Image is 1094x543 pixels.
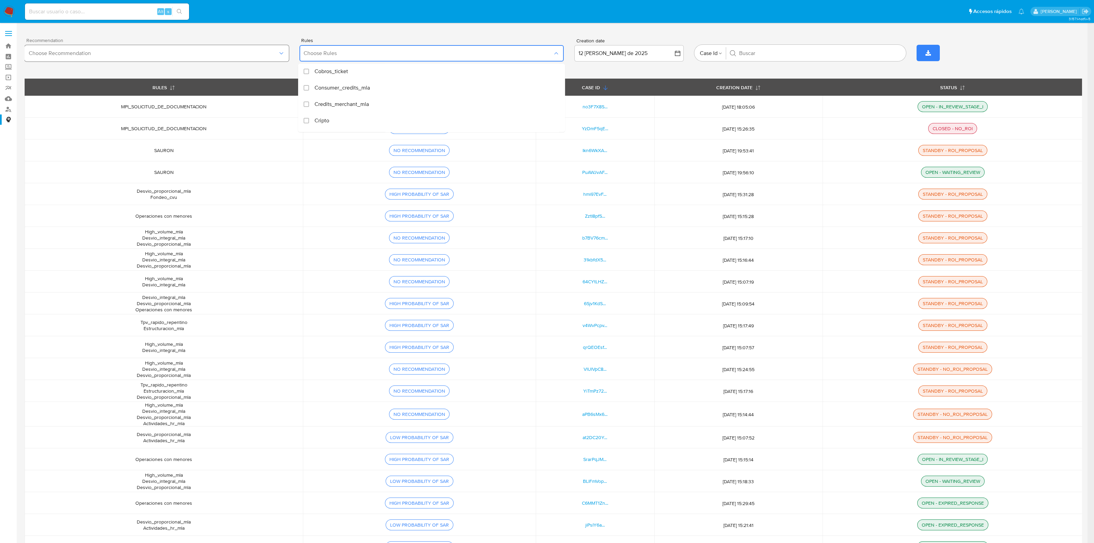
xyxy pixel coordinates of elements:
[574,79,616,95] button: CASE ID
[739,50,900,57] input: Buscar
[730,50,736,57] button: Buscar
[582,125,608,132] a: YzDmF5qE...
[150,194,177,201] span: Fondeo_cvu
[26,38,291,43] span: Recommendation
[137,300,191,307] span: Desvio_proporcional_mla
[583,456,606,463] a: SrarPqJM...
[137,372,191,379] span: Desvio_proporcional_mla
[135,456,192,463] span: Operaciones con menores
[387,500,452,506] div: HIGH PROBABILITY OF SAR
[387,456,452,462] div: HIGH PROBABILITY OF SAR
[920,279,986,285] div: STANDBY - ROI_PROPOSAL
[145,359,183,366] span: High_volume_mla
[932,79,973,95] button: STATUS
[920,191,986,197] div: STANDBY - ROI_PROPOSAL
[584,366,606,372] a: VlUIVpC8...
[930,125,975,132] div: CLOSED - NO_ROI
[663,148,814,154] span: [DATE] 19:53:41
[663,344,814,351] span: [DATE] 15:07:57
[315,101,369,108] span: Credits_merchant_mla
[145,472,183,478] span: High_volume_mla
[1082,8,1089,15] a: Salir
[143,420,185,427] span: Actividades_hr_mla
[1018,9,1024,14] a: Notificaciones
[145,275,183,282] span: High_volume_mla
[391,366,448,372] div: NO RECOMMENDATION
[137,484,191,491] span: Desvio_proporcional_mla
[137,518,191,525] span: Desvio_proporcional_mla
[387,322,452,328] div: HIGH PROBABILITY OF SAR
[135,213,192,219] span: Operaciones con menores
[137,394,191,401] span: Desvio_proporcional_mla
[391,235,448,241] div: NO RECOMMENDATION
[583,278,607,285] a: 64CYtLHZ...
[135,500,192,506] span: Operaciones con menores
[663,169,814,176] span: [DATE] 19:56:10
[142,234,185,241] span: Desvio_integral_mla
[920,235,986,241] div: STANDBY - ROI_PROPOSAL
[663,213,814,219] span: [DATE] 15:15:28
[663,366,814,372] span: [DATE] 15:24:55
[663,411,814,418] span: [DATE] 15:14:44
[585,213,605,219] a: ZztI8pfS...
[920,322,986,328] div: STANDBY - ROI_PROPOSAL
[301,38,565,43] span: Rules
[919,522,987,528] div: OPEN - EXPIRED_RESPONSE
[663,126,814,132] span: [DATE] 15:26:35
[142,366,185,372] span: Desvio_integral_mla
[142,281,185,288] span: Desvio_integral_mla
[708,79,769,95] button: CREATION DATE
[920,300,986,307] div: STANDBY - ROI_PROPOSAL
[144,325,184,332] span: Estructuracion_mla
[141,381,187,388] span: Tpv_rapido_repentino
[663,279,814,285] span: [DATE] 15:07:19
[142,294,185,301] span: Desvio_integral_mla
[583,147,607,154] a: Ikn6WkXA...
[663,257,814,263] span: [DATE] 15:16:44
[137,241,191,247] span: Desvio_proporcional_mla
[700,42,722,65] button: Case Id
[137,431,191,438] span: Desvio_proporcional_mla
[920,388,986,394] div: STANDBY - ROI_PROPOSAL
[700,46,718,61] span: Case Id
[923,169,983,175] div: OPEN - WAITING_REVIEW
[584,300,606,307] a: 6Sjv1KdS...
[387,434,452,440] div: LOW PROBABILITY OF SAR
[663,104,814,110] span: [DATE] 18:05:06
[663,500,814,506] span: [DATE] 15:29:45
[121,125,206,132] span: MPI_SOLICITUD_DE_DOCUMENTACION
[387,522,452,528] div: LOW PROBABILITY OF SAR
[582,411,608,418] a: aPB6sMx6...
[137,188,191,194] span: Desvio_proporcional_mla
[574,45,684,62] button: 12 [PERSON_NAME] de 2025
[391,411,448,417] div: NO RECOMMENDATION
[585,521,605,528] a: jiPsIY6a...
[663,388,814,394] span: [DATE] 15:17:16
[137,262,191,269] span: Desvio_proporcional_mla
[25,7,189,16] input: Buscar usuario o caso...
[142,256,185,263] span: Desvio_integral_mla
[315,84,370,91] span: Consumer_credits_mla
[663,478,814,485] span: [DATE] 15:18:33
[582,500,608,506] a: C6MMT1Zn...
[582,169,608,176] a: PuAWJvAF...
[145,228,183,235] span: High_volume_mla
[29,50,278,57] span: Choose Recommendation
[920,213,986,219] div: STANDBY - ROI_PROPOSAL
[920,344,986,350] div: STANDBY - ROI_PROPOSAL
[145,402,183,408] span: High_volume_mla
[391,279,448,285] div: NO RECOMMENDATION
[1041,8,1079,15] p: camilafernanda.paredessaldano@mercadolibre.cl
[663,235,814,241] span: [DATE] 15:17:10
[919,104,986,110] div: OPEN - IN_REVIEW_STAGE_I
[154,147,174,154] span: SAURON
[145,250,183,257] span: High_volume_mla
[391,388,448,394] div: NO RECOMMENDATION
[663,457,814,463] span: [DATE] 15:15:14
[920,257,986,263] div: STANDBY - ROI_PROPOSAL
[142,408,185,415] span: Desvio_integral_mla
[154,169,174,176] span: SAURON
[141,319,187,326] span: Tpv_rapido_repentino
[583,434,607,441] a: at2DC20Y...
[121,103,206,110] span: MPI_SOLICITUD_DE_DOCUMENTACION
